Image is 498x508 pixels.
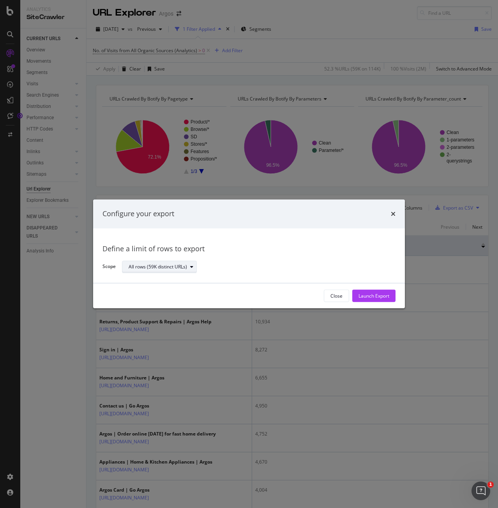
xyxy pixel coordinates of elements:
div: Launch Export [358,293,389,299]
button: Close [324,290,349,302]
div: Close [330,293,343,299]
div: times [391,209,396,219]
div: modal [93,199,405,308]
div: Define a limit of rows to export [102,244,396,254]
label: Scope [102,263,116,272]
span: 1 [487,482,494,488]
div: All rows (59K distinct URLs) [129,265,187,269]
iframe: Intercom live chat [472,482,490,500]
button: Launch Export [352,290,396,302]
div: Configure your export [102,209,174,219]
button: All rows (59K distinct URLs) [122,261,197,273]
